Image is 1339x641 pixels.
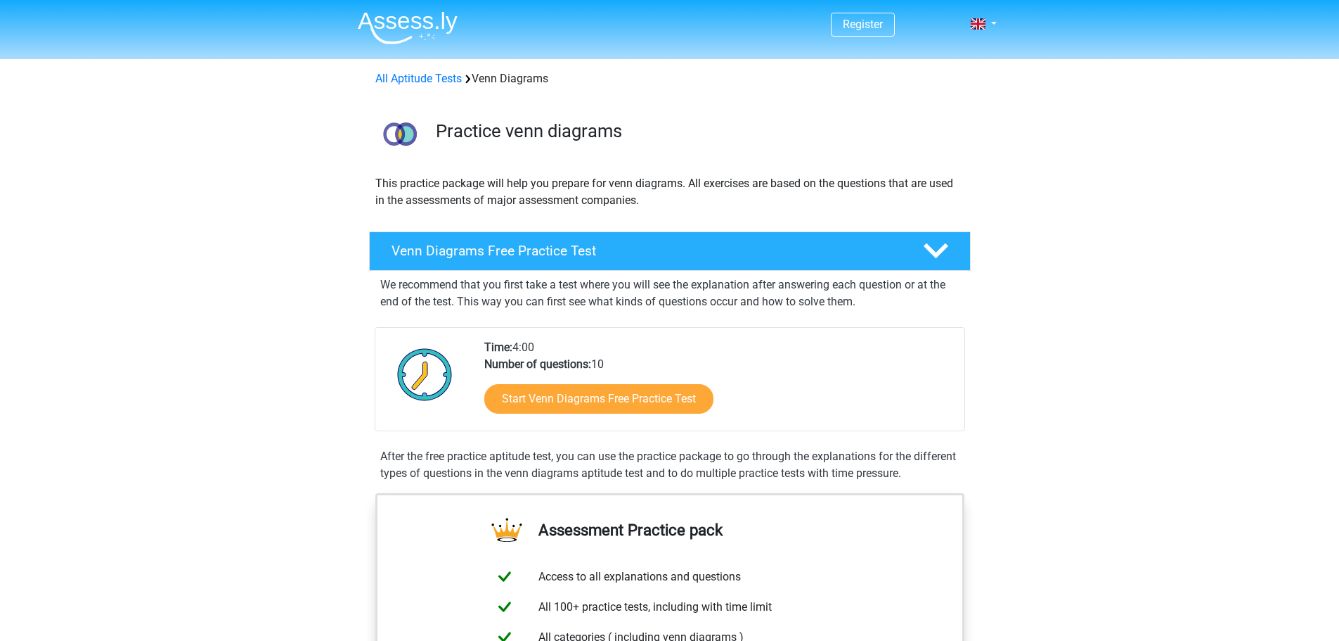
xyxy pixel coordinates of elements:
[363,231,976,271] a: Venn Diagrams Free Practice Test
[380,277,959,310] p: We recommend that you first take a test where you will see the explanation after answering each q...
[358,11,458,44] img: Assessly
[375,448,965,482] div: After the free practice aptitude test, you can use the practice package to go through the explana...
[484,341,512,354] b: Time:
[484,384,713,414] a: Start Venn Diagrams Free Practice Test
[484,357,591,371] b: Number of questions:
[474,339,964,431] div: 4:00 10
[843,18,883,31] a: Register
[389,339,460,410] img: Clock
[370,70,970,87] div: Venn Diagrams
[392,243,900,259] h4: Venn Diagrams Free Practice Test
[375,72,462,85] a: All Aptitude Tests
[436,120,959,142] h3: Practice venn diagrams
[375,175,964,209] p: This practice package will help you prepare for venn diagrams. All exercises are based on the que...
[370,104,429,164] img: venn diagrams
